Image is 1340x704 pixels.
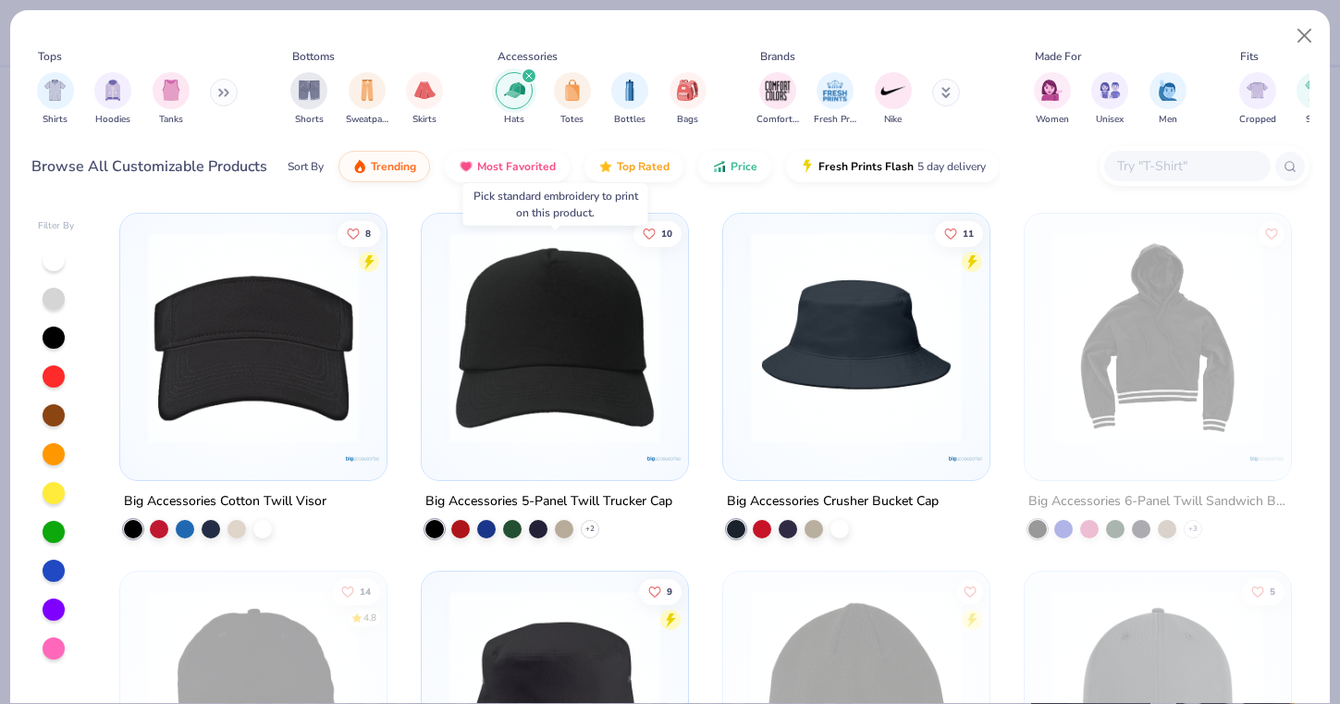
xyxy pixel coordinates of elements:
button: Like [633,220,682,246]
button: filter button [814,72,856,127]
img: Big Accessories logo [344,440,381,477]
div: filter for Sweatpants [346,72,388,127]
input: Try "T-Shirt" [1115,155,1258,177]
div: filter for Bottles [611,72,648,127]
img: Slim Image [1305,80,1325,101]
div: filter for Men [1149,72,1186,127]
span: 5 [1270,587,1275,596]
img: Comfort Colors Image [764,77,792,105]
span: 9 [667,587,672,596]
button: Price [698,151,771,182]
div: Big Accessories 6-Panel Twill Sandwich Baseball Cap [1028,490,1287,513]
div: filter for Fresh Prints [814,72,856,127]
img: Shirts Image [44,80,66,101]
button: Top Rated [584,151,683,182]
button: Trending [338,151,430,182]
img: TopRated.gif [598,159,613,174]
img: Women Image [1041,80,1063,101]
span: Totes [560,113,584,127]
img: Sweatpants Image [357,80,377,101]
img: Unisex Image [1100,80,1121,101]
img: Men Image [1158,80,1178,101]
div: filter for Cropped [1239,72,1276,127]
span: Fresh Prints Flash [818,159,914,174]
span: Comfort Colors [756,113,799,127]
div: filter for Skirts [406,72,443,127]
div: filter for Totes [554,72,591,127]
span: Sweatpants [346,113,388,127]
button: Fresh Prints Flash5 day delivery [786,151,1000,182]
button: filter button [406,72,443,127]
button: Close [1287,19,1322,54]
div: filter for Hoodies [94,72,131,127]
span: + 2 [585,524,595,535]
img: Big Accessories logo [1248,440,1285,477]
img: Cropped Image [1247,80,1268,101]
span: Bags [677,113,698,127]
button: filter button [1034,72,1071,127]
div: filter for Slim [1297,72,1334,127]
div: filter for Tanks [153,72,190,127]
button: filter button [1239,72,1276,127]
img: e09f65cd-7531-4213-a15e-64e7ffa3f5ca [440,232,670,443]
span: Trending [371,159,416,174]
button: Like [338,220,380,246]
span: 5 day delivery [917,156,986,178]
span: Hoodies [95,113,130,127]
div: filter for Bags [670,72,707,127]
img: flash.gif [800,159,815,174]
div: filter for Shorts [290,72,327,127]
button: filter button [94,72,131,127]
button: Like [639,578,682,604]
div: 4.8 [363,611,376,624]
img: Big Accessories logo [645,440,682,477]
span: Price [731,159,757,174]
span: Top Rated [617,159,670,174]
div: filter for Comfort Colors [756,72,799,127]
span: Shorts [295,113,324,127]
button: filter button [875,72,912,127]
button: filter button [756,72,799,127]
img: 32af9e8f-788a-4357-ac26-41c8d2253b0e [1043,232,1272,443]
button: filter button [1149,72,1186,127]
div: Big Accessories 5-Panel Twill Trucker Cap [425,490,672,513]
button: filter button [554,72,591,127]
div: Accessories [498,48,558,65]
span: + 3 [1188,524,1198,535]
span: Most Favorited [477,159,556,174]
span: 10 [661,228,672,238]
div: Pick standard embroidery to print on this product. [473,188,638,221]
img: Bags Image [677,80,697,101]
span: Hats [504,113,524,127]
span: 14 [360,587,371,596]
span: 11 [963,228,974,238]
div: Browse All Customizable Products [31,155,267,178]
img: most_fav.gif [459,159,473,174]
span: Fresh Prints [814,113,856,127]
img: Nike Image [879,77,907,105]
div: filter for Hats [496,72,533,127]
div: Bottoms [292,48,335,65]
div: Big Accessories Crusher Bucket Cap [727,490,939,513]
img: Big Accessories logo [947,440,984,477]
img: trending.gif [352,159,367,174]
span: Slim [1306,113,1324,127]
span: 8 [365,228,371,238]
div: Made For [1035,48,1081,65]
button: filter button [496,72,533,127]
div: Brands [760,48,795,65]
button: filter button [153,72,190,127]
button: filter button [290,72,327,127]
img: Tanks Image [161,80,181,101]
button: Like [332,578,380,604]
button: Like [935,220,983,246]
button: filter button [611,72,648,127]
img: Shorts Image [299,80,320,101]
button: Most Favorited [445,151,570,182]
img: Hoodies Image [103,80,123,101]
img: ecdefd98-421d-4917-91cb-4a493e746c0b [139,232,368,443]
button: Like [957,578,983,604]
span: Bottles [614,113,645,127]
button: Like [1242,578,1285,604]
button: filter button [37,72,74,127]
